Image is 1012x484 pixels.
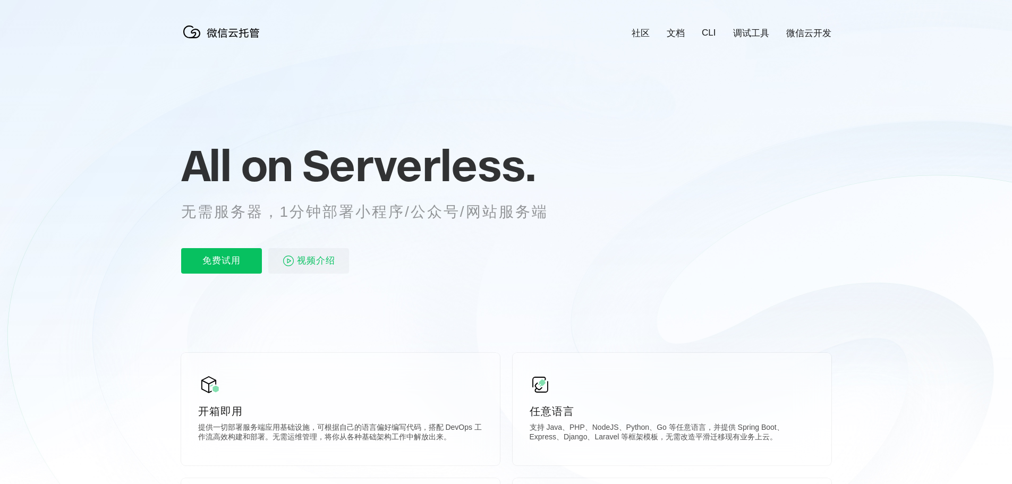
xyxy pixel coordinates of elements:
[181,201,568,223] p: 无需服务器，1分钟部署小程序/公众号/网站服务端
[632,27,650,39] a: 社区
[297,248,335,274] span: 视频介绍
[181,21,266,43] img: 微信云托管
[181,35,266,44] a: 微信云托管
[667,27,685,39] a: 文档
[702,28,716,38] a: CLI
[530,404,814,419] p: 任意语言
[733,27,769,39] a: 调试工具
[302,139,535,192] span: Serverless.
[786,27,831,39] a: 微信云开发
[181,139,292,192] span: All on
[530,423,814,444] p: 支持 Java、PHP、NodeJS、Python、Go 等任意语言，并提供 Spring Boot、Express、Django、Laravel 等框架模板，无需改造平滑迁移现有业务上云。
[198,423,483,444] p: 提供一切部署服务端应用基础设施，可根据自己的语言偏好编写代码，搭配 DevOps 工作流高效构建和部署。无需运维管理，将你从各种基础架构工作中解放出来。
[198,404,483,419] p: 开箱即用
[282,254,295,267] img: video_play.svg
[181,248,262,274] p: 免费试用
